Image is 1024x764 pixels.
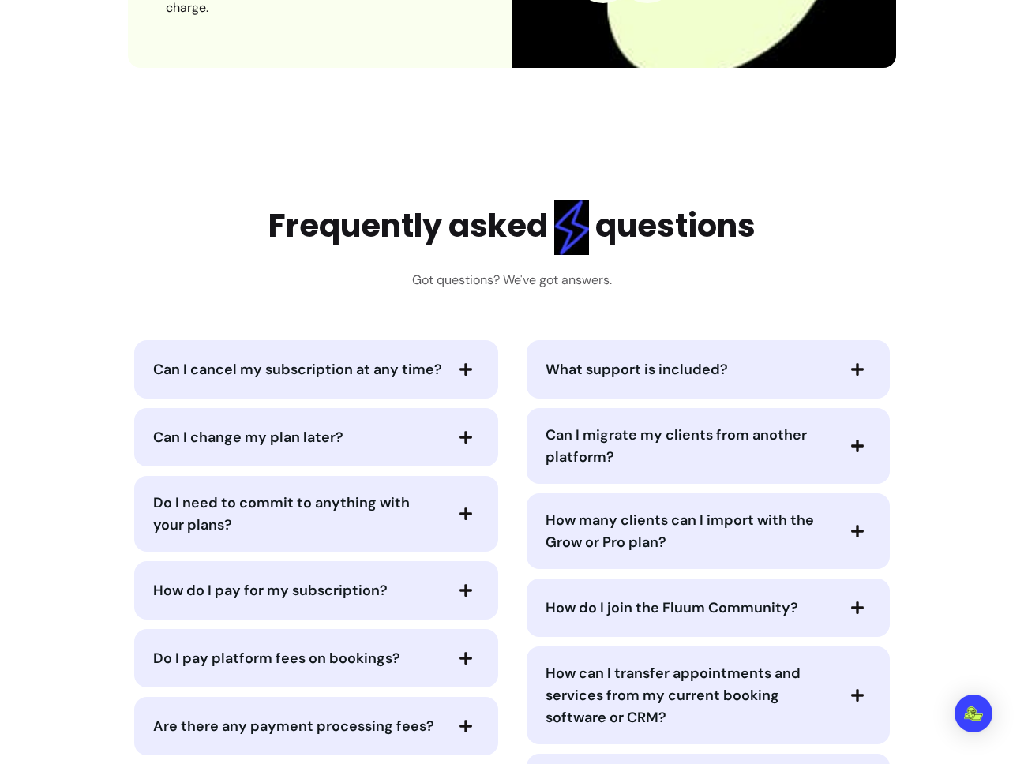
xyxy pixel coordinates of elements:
span: Do I pay platform fees on bookings? [153,649,400,668]
h2: Frequently asked questions [268,200,756,255]
button: What support is included? [546,356,871,383]
button: How many clients can I import with the Grow or Pro plan? [546,509,871,553]
div: Open Intercom Messenger [955,695,992,732]
button: Are there any payment processing fees? [153,713,478,740]
img: flashlight Blue [554,200,589,255]
span: How many clients can I import with the Grow or Pro plan? [546,511,814,552]
h3: Got questions? We've got answers. [412,271,612,290]
button: Do I need to commit to anything with your plans? [153,492,478,536]
span: Can I cancel my subscription at any time? [153,360,442,379]
span: How do I join the Fluum Community? [546,598,798,617]
span: What support is included? [546,360,728,379]
button: Do I pay platform fees on bookings? [153,645,478,672]
span: Are there any payment processing fees? [153,717,434,736]
span: Do I need to commit to anything with your plans? [153,493,410,534]
span: How do I pay for my subscription? [153,581,388,600]
button: How do I join the Fluum Community? [546,594,871,621]
button: How can I transfer appointments and services from my current booking software or CRM? [546,662,871,728]
button: Can I change my plan later? [153,424,478,451]
button: Can I cancel my subscription at any time? [153,356,478,383]
button: How do I pay for my subscription? [153,577,478,604]
span: Can I change my plan later? [153,428,343,447]
button: Can I migrate my clients from another platform? [546,424,871,468]
span: Can I migrate my clients from another platform? [546,425,807,466]
span: How can I transfer appointments and services from my current booking software or CRM? [546,664,801,727]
